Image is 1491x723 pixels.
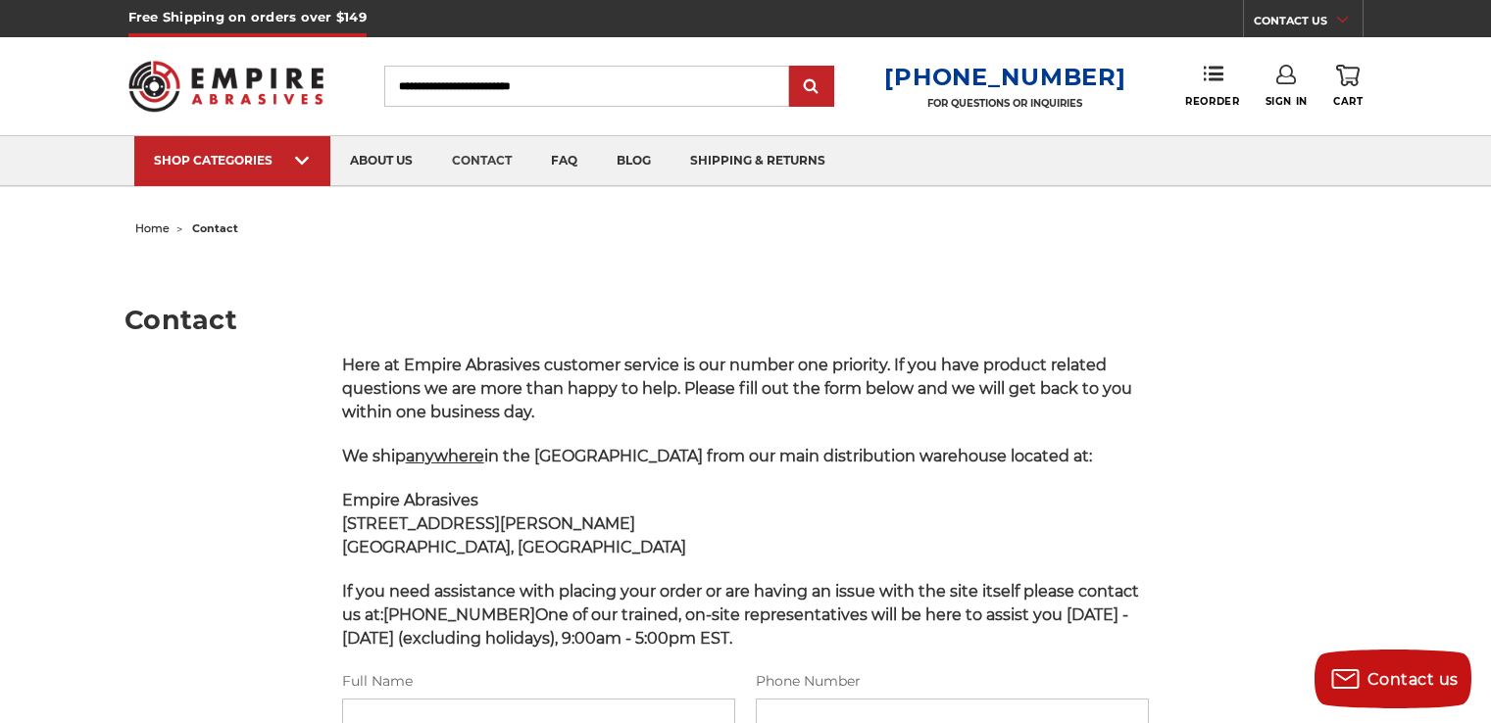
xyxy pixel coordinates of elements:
[406,447,484,465] span: anywhere
[597,136,671,186] a: blog
[383,605,535,624] strong: [PHONE_NUMBER]
[128,48,324,124] img: Empire Abrasives
[342,356,1132,421] span: Here at Empire Abrasives customer service is our number one priority. If you have product related...
[135,221,170,235] a: home
[1367,670,1459,689] span: Contact us
[342,671,735,692] label: Full Name
[1185,65,1239,107] a: Reorder
[154,153,311,168] div: SHOP CATEGORIES
[342,491,478,509] span: Empire Abrasives
[432,136,531,186] a: contact
[342,514,686,556] strong: [STREET_ADDRESS][PERSON_NAME] [GEOGRAPHIC_DATA], [GEOGRAPHIC_DATA]
[792,68,831,107] input: Submit
[1315,650,1471,708] button: Contact us
[884,97,1125,110] p: FOR QUESTIONS OR INQUIRIES
[342,582,1139,648] span: If you need assistance with placing your order or are having an issue with the site itself please...
[1333,95,1363,108] span: Cart
[342,447,1092,465] span: We ship in the [GEOGRAPHIC_DATA] from our main distribution warehouse located at:
[330,136,432,186] a: about us
[1333,65,1363,108] a: Cart
[884,63,1125,91] a: [PHONE_NUMBER]
[756,671,1149,692] label: Phone Number
[1254,10,1363,37] a: CONTACT US
[124,307,1367,333] h1: Contact
[192,221,238,235] span: contact
[1266,95,1308,108] span: Sign In
[531,136,597,186] a: faq
[1185,95,1239,108] span: Reorder
[671,136,845,186] a: shipping & returns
